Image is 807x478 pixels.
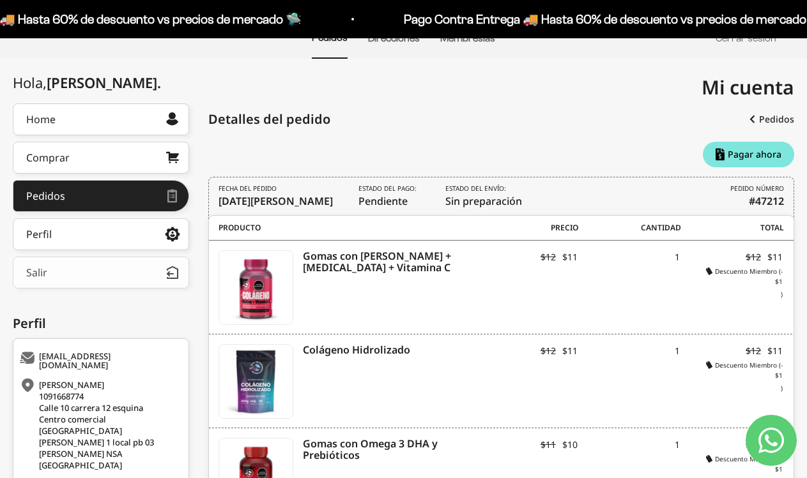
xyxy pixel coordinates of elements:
span: $1 [680,465,783,474]
div: Perfil [13,314,189,333]
span: $11 [562,250,578,264]
i: Estado del envío: [445,184,506,193]
span: [PERSON_NAME] [47,73,161,92]
div: Pedidos [26,191,65,201]
div: [EMAIL_ADDRESS][DOMAIN_NAME] [20,352,179,370]
span: Producto [219,222,475,234]
a: Pagar ahora [703,142,794,167]
span: $12 [541,250,556,264]
span: Mi cuenta [702,74,794,100]
div: Detalles del pedido [208,110,330,129]
span: $11 [541,438,556,451]
div: Hola, [13,75,161,91]
span: $11 [767,250,783,264]
div: [PERSON_NAME] 1091668774 Calle 10 carrera 12 esquina Centro comercial [GEOGRAPHIC_DATA][PERSON_NA... [20,379,179,471]
span: $11 [562,344,578,357]
i: PEDIDO NÚMERO [730,184,784,193]
div: 1 [578,344,680,370]
span: Cantidad [578,222,681,234]
a: Colágeno Hidrolizado [219,344,293,419]
span: $10 [562,438,578,451]
a: Colágeno Hidrolizado [303,344,474,355]
button: Salir [13,257,189,288]
div: Home [26,114,56,124]
i: Descuento Miembro (- ) [680,361,783,392]
a: Pedidos [13,180,189,212]
i: FECHA DEL PEDIDO [219,184,277,193]
span: . [157,73,161,92]
span: $1 [680,277,783,287]
div: 1 [578,438,680,463]
img: Colágeno Hidrolizado [219,345,293,418]
span: Pendiente [358,184,420,209]
span: Precio [475,222,578,234]
a: Perfil [13,218,189,250]
i: Estado del pago: [358,184,417,193]
div: Perfil [26,229,52,239]
div: 1 [578,250,680,276]
span: $11 [767,344,783,357]
span: $12 [746,344,761,357]
a: Comprar [13,142,189,174]
span: $1 [680,371,783,380]
img: Gomas con Colageno + Biotina + Vitamina C [219,251,293,324]
a: Home [13,103,189,135]
a: Gomas con Omega 3 DHA y Prebióticos [303,438,474,461]
a: Pedidos [749,108,794,131]
span: $12 [746,250,761,264]
div: Salir [26,267,47,278]
b: #47212 [749,193,784,209]
i: Descuento Miembro (- ) [680,267,783,299]
div: Comprar [26,153,70,163]
span: Sin preparación [445,184,522,209]
span: $12 [541,344,556,357]
a: Gomas con Colageno + Biotina + Vitamina C [219,250,293,325]
a: Gomas con [PERSON_NAME] + [MEDICAL_DATA] + Vitamina C [303,250,474,273]
span: Total [681,222,784,234]
time: [DATE][PERSON_NAME] [219,194,333,208]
